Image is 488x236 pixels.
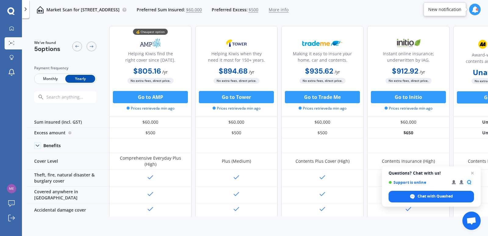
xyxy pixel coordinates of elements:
[286,50,358,66] div: Making it easy to insure your home, car and contents.
[299,106,346,111] span: Prices retrieved a min ago
[199,91,274,103] button: Go to Tower
[249,69,254,75] span: / yr
[389,191,474,202] div: Chat with Quashed
[300,78,346,84] span: No extra fees, direct price.
[222,158,251,164] div: Plus (Medium)
[382,158,435,164] div: Contents Insurance (High)
[27,117,109,128] div: Sum insured (incl. GST)
[65,75,95,83] span: Yearly
[27,203,109,217] div: Accidental damage cover
[428,6,461,13] div: New notification
[37,6,44,13] img: home-and-contents.b802091223b8502ef2dd.svg
[302,35,343,51] img: Trademe.webp
[367,128,450,138] div: $650
[127,106,174,111] span: Prices retrieved a min ago
[213,78,260,84] span: No extra fees, direct price.
[296,158,350,164] div: Contents Plus Cover (High)
[46,7,120,13] p: Market Scan for [STREET_ADDRESS]
[127,78,174,84] span: No extra fees, direct price.
[462,212,481,230] div: Open chat
[249,7,258,13] span: $500
[386,78,432,84] span: No extra fees, direct price.
[469,169,476,177] span: Close chat
[281,128,364,138] div: $500
[186,7,202,13] span: $60,000
[114,155,187,167] div: Comprehensive Everyday Plus (High)
[367,117,450,128] div: $60,000
[335,69,340,75] span: / yr
[389,180,447,185] span: Support is online
[34,45,60,53] span: 5 options
[35,75,65,83] span: Monthly
[389,171,474,176] span: Questions? Chat with us!
[34,65,96,71] div: Payment frequency
[385,106,432,111] span: Prices retrieved a min ago
[133,29,168,35] div: 💰 Cheapest option
[371,91,446,103] button: Go to Initio
[137,7,185,13] span: Preferred Sum Insured:
[133,66,161,76] b: $805.16
[219,66,248,76] b: $894.68
[195,128,278,138] div: $500
[130,35,170,51] img: AMP.webp
[418,194,453,199] span: Chat with Quashed
[34,40,60,45] span: We've found
[113,91,188,103] button: Go to AMP
[162,69,168,75] span: / yr
[305,66,333,76] b: $935.62
[27,153,109,170] div: Cover Level
[7,184,16,193] img: c510e95952495ea349354944e2cf8c78
[212,7,248,13] span: Preferred Excess:
[420,69,425,75] span: / yr
[27,128,109,138] div: Excess amount
[109,128,192,138] div: $500
[269,7,289,13] span: More info
[200,50,272,66] div: Helping Kiwis when they need it most for 150+ years.
[195,117,278,128] div: $60,000
[27,187,109,203] div: Covered anywhere in [GEOGRAPHIC_DATA]
[43,143,61,148] div: Benefits
[285,91,360,103] button: Go to Trade Me
[109,117,192,128] div: $60,000
[216,35,257,51] img: Tower.webp
[213,106,260,111] span: Prices retrieved a min ago
[27,170,109,187] div: Theft, fire, natural disaster & burglary cover
[281,117,364,128] div: $60,000
[114,50,186,66] div: Helping Kiwis find the right cover since [DATE].
[372,50,444,66] div: Instant online insurance; underwritten by IAG.
[46,94,108,100] input: Search anything...
[392,66,418,76] b: $912.92
[388,35,429,51] img: Initio.webp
